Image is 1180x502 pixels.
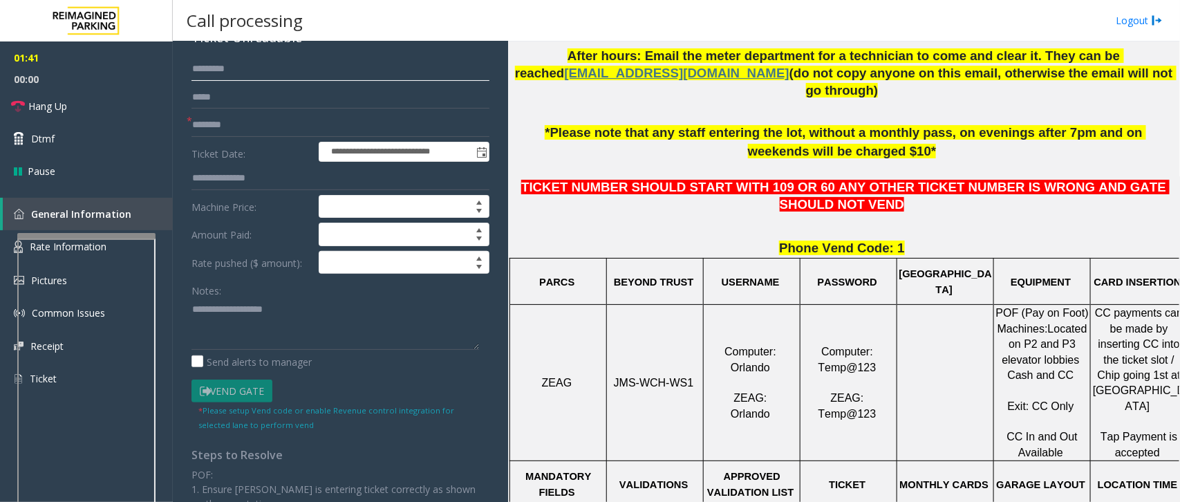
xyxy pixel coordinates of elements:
[707,471,794,497] span: APPROVED VALIDATION LIST
[1002,338,1080,365] span: on P2 and P3 elevator lobbies
[521,180,1170,212] span: TICKET NUMBER SHOULD START WITH 109 OR 60 ANY OTHER TICKET NUMBER IS WRONG AND GATE SHOULD NOT VEND
[1008,369,1074,381] span: Cash and CC
[722,277,780,288] span: USERNAME
[188,223,315,246] label: Amount Paid:
[14,342,24,351] img: 'icon'
[191,449,489,462] h4: Steps to Resolve
[724,346,776,357] span: Computer:
[198,405,454,430] small: Please setup Vend code or enable Revenue control integration for selected lane to perform vend
[474,142,489,162] span: Toggle popup
[469,263,489,274] span: Decrease value
[829,479,865,490] span: TICKET
[818,277,877,288] span: PASSWORD
[899,268,992,295] span: [GEOGRAPHIC_DATA]
[28,164,55,178] span: Pause
[821,346,873,357] span: Computer:
[1011,277,1071,288] span: EQUIPMENT
[469,252,489,263] span: Increase value
[789,66,1177,97] span: (do not copy anyone on this email, otherwise the email will not go through)
[831,392,864,404] span: ZEAG:
[469,234,489,245] span: Decrease value
[731,408,770,420] span: Orlando
[14,276,24,285] img: 'icon'
[188,251,315,275] label: Rate pushed ($ amount):
[731,362,770,373] span: Orlando
[28,99,67,113] span: Hang Up
[996,479,1085,490] span: GARAGE LAYOUT
[3,198,173,230] a: General Information
[614,277,694,288] span: BEYOND TRUST
[31,207,131,221] span: General Information
[564,68,789,80] a: [EMAIL_ADDRESS][DOMAIN_NAME]
[1116,13,1163,28] a: Logout
[188,195,315,219] label: Machine Price:
[614,377,694,389] span: JMS-WCH-WS1
[542,377,572,389] span: ZEAG
[899,479,989,490] span: MONTHLY CARDS
[14,209,24,219] img: 'icon'
[14,373,23,385] img: 'icon'
[469,196,489,207] span: Increase value
[191,380,272,403] button: Vend Gate
[818,408,877,420] span: Temp@123
[31,131,55,146] span: Dtmf
[545,125,1146,158] span: *Please note that any staff entering the lot, without a monthly pass, on evenings after 7pm and o...
[996,307,1092,334] span: POF (Pay on Foot) Machines:
[191,355,312,369] label: Send alerts to manager
[14,241,23,253] img: 'icon'
[180,3,310,37] h3: Call processing
[1152,13,1163,28] img: logout
[469,223,489,234] span: Increase value
[564,66,789,80] span: [EMAIL_ADDRESS][DOMAIN_NAME]
[539,277,574,288] span: PARCS
[14,308,25,319] img: 'icon'
[779,241,904,255] span: Phone Vend Code: 1
[1008,400,1074,412] span: Exit: CC Only
[515,48,1124,80] span: After hours: Email the meter department for a technician to come and clear it. They can be reached
[1098,479,1178,490] span: LOCATION TIME
[619,479,688,490] span: VALIDATIONS
[525,471,594,497] span: MANDATORY FIELDS
[188,142,315,162] label: Ticket Date:
[469,207,489,218] span: Decrease value
[818,362,877,373] span: Temp@123
[191,279,221,298] label: Notes:
[734,392,767,404] span: ZEAG:
[1048,323,1087,335] span: Located
[1007,431,1081,458] span: CC In and Out Available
